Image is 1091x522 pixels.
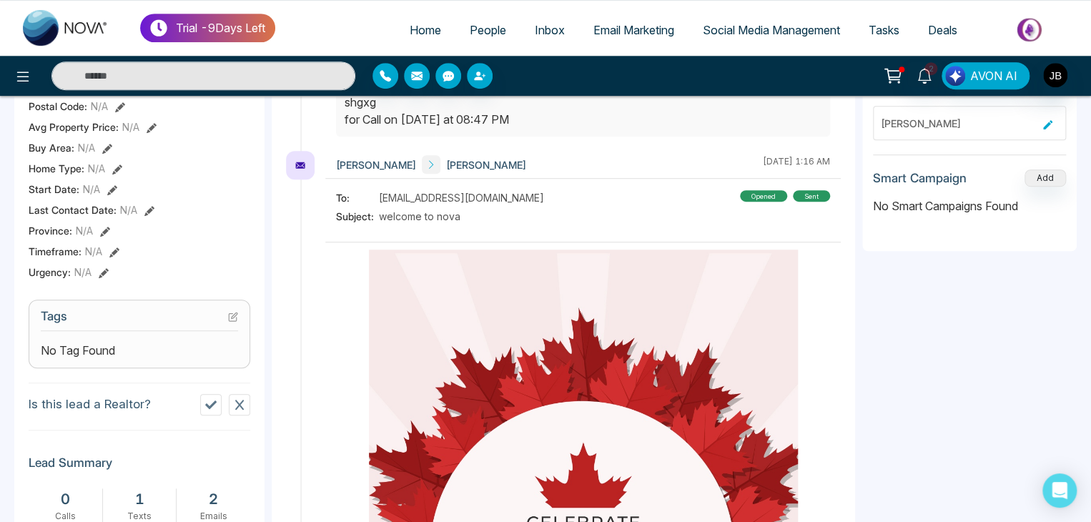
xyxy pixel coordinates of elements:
[1025,169,1066,187] button: Add
[29,99,87,114] span: Postal Code :
[336,209,379,224] span: Subject:
[78,140,95,155] span: N/A
[83,182,100,197] span: N/A
[942,62,1030,89] button: AVON AI
[336,190,379,205] span: To:
[928,23,957,37] span: Deals
[793,190,830,202] div: sent
[945,66,965,86] img: Lead Flow
[41,309,238,331] h3: Tags
[29,202,117,217] span: Last Contact Date :
[470,23,506,37] span: People
[455,16,520,44] a: People
[579,16,688,44] a: Email Marketing
[379,190,544,205] span: [EMAIL_ADDRESS][DOMAIN_NAME]
[881,116,1037,131] div: [PERSON_NAME]
[979,14,1082,46] img: Market-place.gif
[395,16,455,44] a: Home
[869,23,899,37] span: Tasks
[184,488,243,510] div: 2
[76,223,93,238] span: N/A
[41,342,115,359] span: No Tag Found
[688,16,854,44] a: Social Media Management
[36,488,95,510] div: 0
[122,119,139,134] span: N/A
[85,244,102,259] span: N/A
[29,119,119,134] span: Avg Property Price :
[29,140,74,155] span: Buy Area :
[446,157,526,172] span: [PERSON_NAME]
[379,209,460,224] span: welcome to nova
[1043,63,1067,87] img: User Avatar
[593,23,674,37] span: Email Marketing
[1042,473,1077,508] div: Open Intercom Messenger
[29,395,151,414] p: Is this lead a Realtor?
[120,202,137,217] span: N/A
[410,23,441,37] span: Home
[535,23,565,37] span: Inbox
[854,16,914,44] a: Tasks
[763,155,830,174] div: [DATE] 1:16 AM
[23,10,109,46] img: Nova CRM Logo
[970,67,1017,84] span: AVON AI
[703,23,840,37] span: Social Media Management
[924,62,937,75] span: 2
[520,16,579,44] a: Inbox
[88,161,105,176] span: N/A
[29,182,79,197] span: Start Date :
[336,157,416,172] span: [PERSON_NAME]
[873,171,967,185] h3: Smart Campaign
[873,197,1066,215] p: No Smart Campaigns Found
[91,99,108,114] span: N/A
[110,488,169,510] div: 1
[29,455,250,477] h3: Lead Summary
[914,16,972,44] a: Deals
[907,62,942,87] a: 2
[176,19,265,36] p: Trial - 9 Days Left
[29,161,84,176] span: Home Type :
[74,265,92,280] span: N/A
[740,190,787,202] div: Opened
[29,223,72,238] span: Province :
[29,244,82,259] span: Timeframe :
[29,265,71,280] span: Urgency :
